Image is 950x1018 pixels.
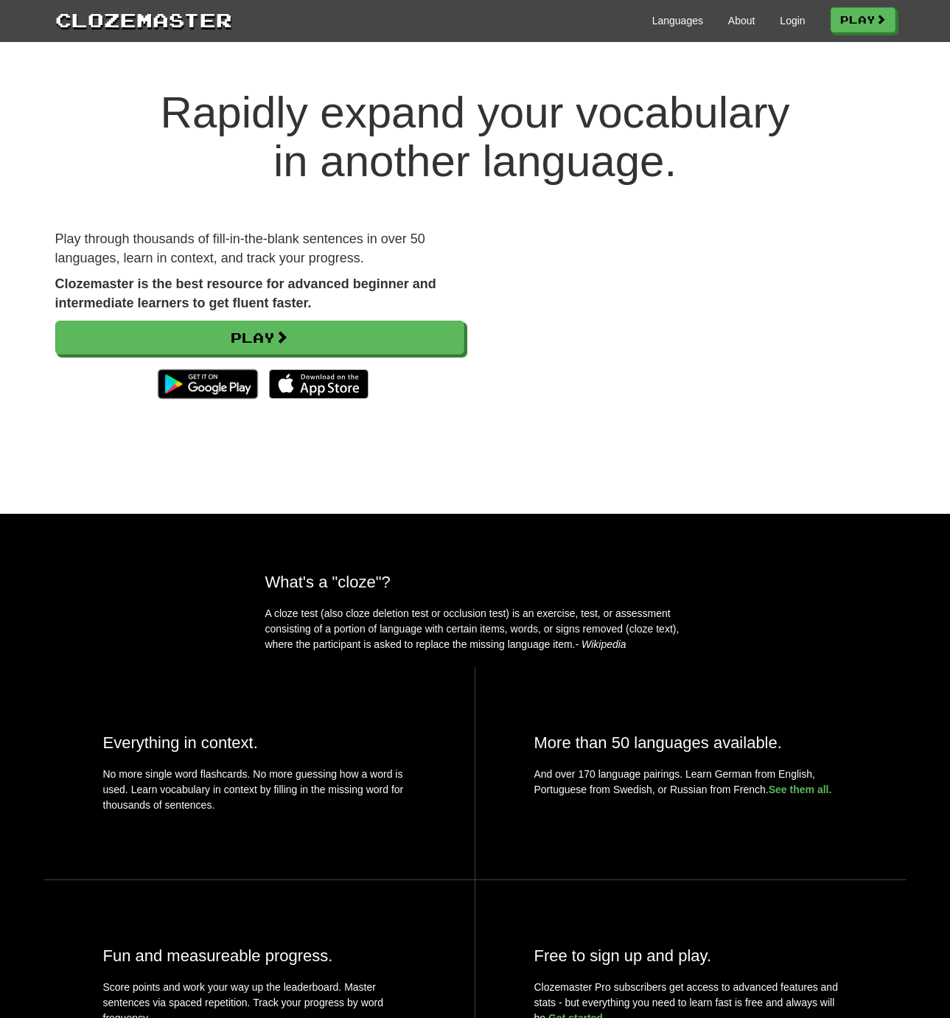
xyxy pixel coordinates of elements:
strong: Clozemaster is the best resource for advanced beginner and intermediate learners to get fluent fa... [55,276,436,310]
p: And over 170 language pairings. Learn German from English, Portuguese from Swedish, or Russian fr... [534,767,848,798]
img: Get it on Google Play [150,362,265,406]
h2: Everything in context. [103,733,416,752]
a: Login [780,13,805,28]
h2: More than 50 languages available. [534,733,848,752]
img: Download_on_the_App_Store_Badge_US-UK_135x40-25178aeef6eb6b83b96f5f2d004eda3bffbb37122de64afbaef7... [269,369,369,399]
p: Play through thousands of fill-in-the-blank sentences in over 50 languages, learn in context, and... [55,230,464,268]
em: - Wikipedia [576,638,626,650]
a: About [728,13,755,28]
a: Play [831,7,895,32]
a: Languages [652,13,703,28]
p: A cloze test (also cloze deletion test or occlusion test) is an exercise, test, or assessment con... [265,606,685,652]
p: No more single word flashcards. No more guessing how a word is used. Learn vocabulary in context ... [103,767,416,820]
h2: Free to sign up and play. [534,946,848,965]
a: See them all. [769,784,832,795]
h2: What's a "cloze"? [265,573,685,591]
a: Clozemaster [55,6,232,33]
h2: Fun and measureable progress. [103,946,416,965]
a: Play [55,321,464,355]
